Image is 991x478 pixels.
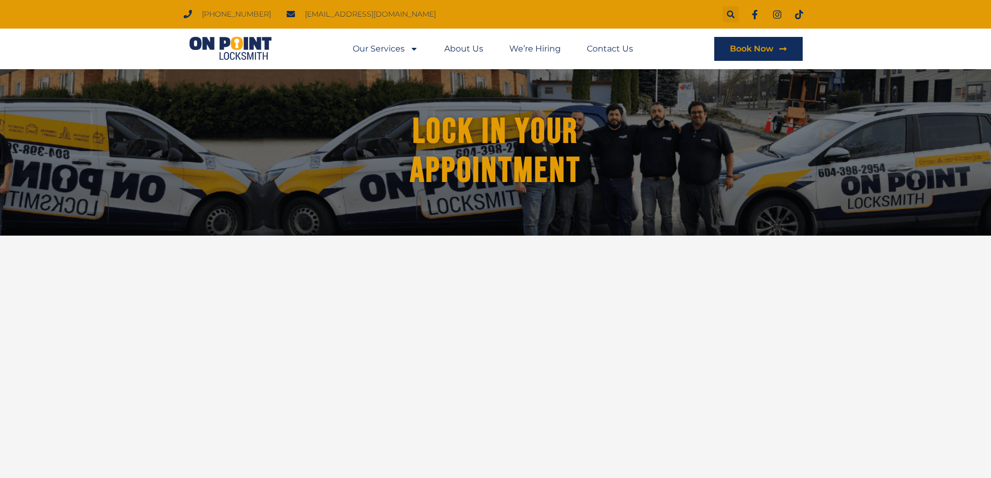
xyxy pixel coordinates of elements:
nav: Menu [353,37,633,61]
span: [PHONE_NUMBER] [199,7,271,21]
span: Book Now [730,45,774,53]
a: Our Services [353,37,418,61]
a: Contact Us [587,37,633,61]
a: Book Now [714,37,803,61]
div: Search [723,6,739,22]
a: About Us [444,37,483,61]
h1: Lock in Your Appointment [377,112,615,190]
a: We’re Hiring [509,37,561,61]
span: [EMAIL_ADDRESS][DOMAIN_NAME] [302,7,436,21]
